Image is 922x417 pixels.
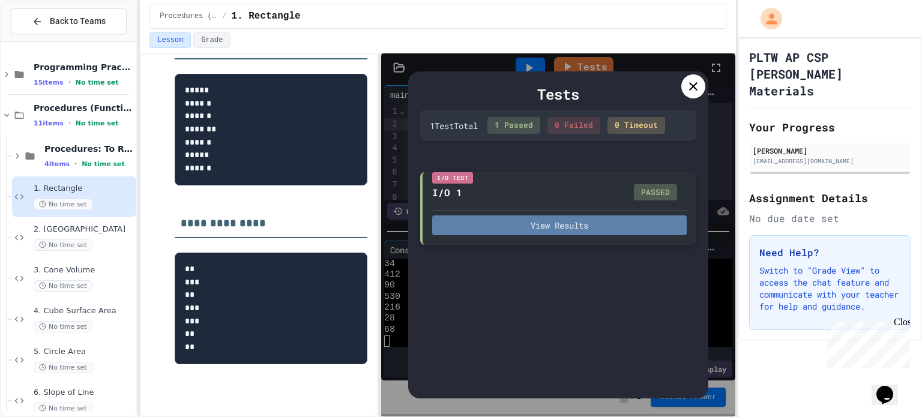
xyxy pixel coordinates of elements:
[160,11,217,21] span: Procedures (Functions)
[749,49,911,99] h1: PLTW AP CSP [PERSON_NAME] Materials
[430,119,478,132] div: 1 Test Total
[34,184,134,194] span: 1. Rectangle
[753,145,908,156] div: [PERSON_NAME]
[34,239,92,251] span: No time set
[44,160,70,168] span: 4 items
[222,11,226,21] span: /
[748,5,785,32] div: My Account
[749,190,911,206] h2: Assignment Details
[34,362,92,373] span: No time set
[149,32,191,48] button: Lesson
[74,159,77,169] span: •
[420,83,696,105] div: Tests
[34,306,134,316] span: 4. Cube Surface Area
[193,32,230,48] button: Grade
[432,172,473,184] div: I/O Test
[34,347,134,357] span: 5. Circle Area
[34,103,134,113] span: Procedures (Functions)
[34,265,134,275] span: 3. Cone Volume
[759,265,901,313] p: Switch to "Grade View" to access the chat feature and communicate with your teacher for help and ...
[432,185,462,200] div: I/O 1
[82,160,125,168] span: No time set
[34,321,92,332] span: No time set
[753,157,908,166] div: [EMAIL_ADDRESS][DOMAIN_NAME]
[34,79,64,86] span: 15 items
[34,224,134,235] span: 2. [GEOGRAPHIC_DATA]
[634,184,677,201] div: PASSED
[34,119,64,127] span: 11 items
[68,77,71,87] span: •
[749,119,911,136] h2: Your Progress
[231,9,300,23] span: 1. Rectangle
[76,119,119,127] span: No time set
[822,317,910,368] iframe: chat widget
[76,79,119,86] span: No time set
[872,369,910,405] iframe: chat widget
[50,15,106,28] span: Back to Teams
[34,62,134,73] span: Programming Practice
[749,211,911,226] div: No due date set
[432,215,687,235] button: View Results
[5,5,83,76] div: Chat with us now!Close
[34,280,92,292] span: No time set
[34,199,92,210] span: No time set
[759,245,901,260] h3: Need Help?
[547,117,600,134] div: 0 Failed
[487,117,540,134] div: 1 Passed
[44,143,134,154] span: Procedures: To Reviews
[11,8,127,34] button: Back to Teams
[34,403,92,414] span: No time set
[34,388,134,398] span: 6. Slope of Line
[607,117,665,134] div: 0 Timeout
[68,118,71,128] span: •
